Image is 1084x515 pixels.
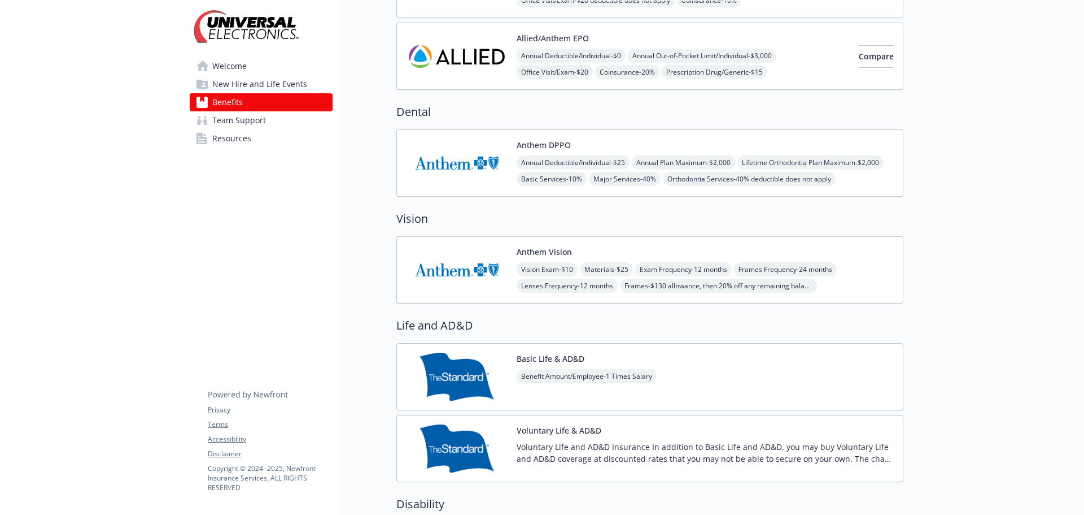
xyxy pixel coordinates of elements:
span: Prescription Drug/Generic - $15 [662,65,767,79]
span: Annual Plan Maximum - $2,000 [632,155,735,170]
img: Standard Insurance Company carrier logo [406,353,508,401]
span: Annual Deductible/Individual - $0 [517,49,626,63]
button: Anthem Vision [517,246,572,258]
span: Benefits [212,93,243,111]
a: Team Support [190,111,333,129]
a: Disclaimer [208,449,332,459]
button: Anthem DPPO [517,139,571,151]
span: Team Support [212,111,266,129]
span: Frames - $130 allowance, then 20% off any remaining balance [620,279,818,293]
a: Terms [208,419,332,430]
span: Annual Deductible/Individual - $25 [517,155,630,170]
span: Lenses Frequency - 12 months [517,279,618,293]
span: Office Visit/Exam - $20 [517,65,593,79]
a: Welcome [190,57,333,75]
img: Anthem Blue Cross carrier logo [406,246,508,294]
h2: Dental [396,103,903,120]
span: Resources [212,129,251,148]
a: New Hire and Life Events [190,75,333,93]
img: Allied Benefit Systems LLC carrier logo [406,32,508,80]
p: Voluntary Life and AD&D Insurance In addition to Basic Life and AD&D, you may buy Voluntary Life ... [517,441,894,465]
span: Major Services - 40% [589,172,661,186]
a: Resources [190,129,333,148]
span: Basic Services - 10% [517,172,587,186]
button: Allied/Anthem EPO [517,32,589,44]
h2: Vision [396,210,903,227]
span: Orthodontia Services - 40% deductible does not apply [663,172,836,186]
span: New Hire and Life Events [212,75,307,93]
span: Frames Frequency - 24 months [734,262,837,276]
button: Compare [859,45,894,68]
span: Benefit Amount/Employee - 1 Times Salary [517,369,657,383]
span: Materials - $25 [580,262,633,276]
button: Voluntary Life & AD&D [517,425,601,436]
p: Copyright © 2024 - 2025 , Newfront Insurance Services, ALL RIGHTS RESERVED [208,464,332,492]
span: Compare [859,51,894,62]
a: Privacy [208,405,332,415]
span: Welcome [212,57,247,75]
img: Standard Insurance Company carrier logo [406,425,508,473]
span: Vision Exam - $10 [517,262,578,276]
button: Basic Life & AD&D [517,353,584,365]
span: Exam Frequency - 12 months [635,262,732,276]
span: Annual Out-of-Pocket Limit/Individual - $3,000 [628,49,776,63]
h2: Disability [396,496,903,513]
h2: Life and AD&D [396,317,903,334]
span: Lifetime Orthodontia Plan Maximum - $2,000 [737,155,884,170]
a: Benefits [190,93,333,111]
a: Accessibility [208,434,332,444]
img: Anthem Blue Cross carrier logo [406,139,508,187]
span: Coinsurance - 20% [595,65,659,79]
